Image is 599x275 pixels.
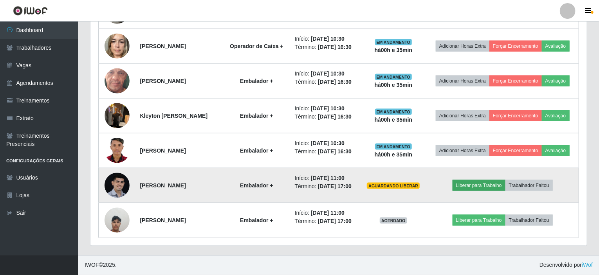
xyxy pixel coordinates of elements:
li: Término: [295,113,356,121]
time: [DATE] 10:30 [311,105,345,111]
li: Término: [295,217,356,225]
time: [DATE] 11:00 [311,175,345,181]
strong: Operador de Caixa + [230,43,283,49]
strong: [PERSON_NAME] [140,78,186,84]
button: Avaliação [542,75,570,86]
time: [DATE] 10:30 [311,36,345,42]
button: Liberar para Trabalho [453,215,505,226]
img: 1744395296980.jpeg [105,29,130,63]
li: Início: [295,35,356,43]
time: [DATE] 16:30 [318,44,352,50]
img: 1747535956967.jpeg [105,133,130,168]
li: Término: [295,182,356,191]
button: Liberar para Trabalho [453,180,505,191]
img: 1725533937755.jpeg [105,53,130,109]
li: Término: [295,78,356,86]
time: [DATE] 16:30 [318,79,352,85]
strong: [PERSON_NAME] [140,217,186,223]
span: AGENDADO [380,217,407,224]
strong: Embalador + [240,147,273,154]
img: 1753651273548.jpeg [105,203,130,237]
strong: há 00 h e 35 min [375,47,413,53]
strong: [PERSON_NAME] [140,43,186,49]
button: Adicionar Horas Extra [436,75,489,86]
li: Término: [295,147,356,156]
button: Adicionar Horas Extra [436,145,489,156]
button: Trabalhador Faltou [505,215,553,226]
img: CoreUI Logo [13,6,48,16]
time: [DATE] 17:00 [318,183,352,189]
button: Forçar Encerramento [489,75,542,86]
span: Desenvolvido por [539,261,593,270]
strong: Embalador + [240,182,273,189]
time: [DATE] 16:30 [318,113,352,120]
span: EM ANDAMENTO [375,109,412,115]
strong: há 00 h e 35 min [375,117,413,123]
li: Início: [295,139,356,147]
button: Trabalhador Faltou [505,180,553,191]
li: Início: [295,70,356,78]
button: Forçar Encerramento [489,110,542,121]
span: AGUARDANDO LIBERAR [367,183,420,189]
strong: [PERSON_NAME] [140,182,186,189]
li: Início: [295,174,356,182]
time: [DATE] 17:00 [318,218,352,224]
span: EM ANDAMENTO [375,39,412,45]
img: 1733079896541.jpeg [105,173,130,198]
span: EM ANDAMENTO [375,144,412,150]
li: Início: [295,209,356,217]
button: Forçar Encerramento [489,41,542,52]
time: [DATE] 11:00 [311,210,345,216]
img: 1755038431803.jpeg [105,99,130,132]
strong: Embalador + [240,217,273,223]
strong: Kleyton [PERSON_NAME] [140,113,208,119]
li: Início: [295,104,356,113]
button: Adicionar Horas Extra [436,110,489,121]
button: Forçar Encerramento [489,145,542,156]
span: IWOF [85,262,99,268]
button: Adicionar Horas Extra [436,41,489,52]
time: [DATE] 10:30 [311,140,345,146]
time: [DATE] 10:30 [311,70,345,77]
span: © 2025 . [85,261,117,270]
strong: Embalador + [240,78,273,84]
strong: há 00 h e 35 min [375,151,413,158]
time: [DATE] 16:30 [318,148,352,155]
a: iWof [582,262,593,268]
button: Avaliação [542,145,570,156]
strong: [PERSON_NAME] [140,147,186,154]
strong: há 00 h e 35 min [375,82,413,88]
strong: Embalador + [240,113,273,119]
button: Avaliação [542,41,570,52]
button: Avaliação [542,110,570,121]
li: Término: [295,43,356,51]
span: EM ANDAMENTO [375,74,412,80]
